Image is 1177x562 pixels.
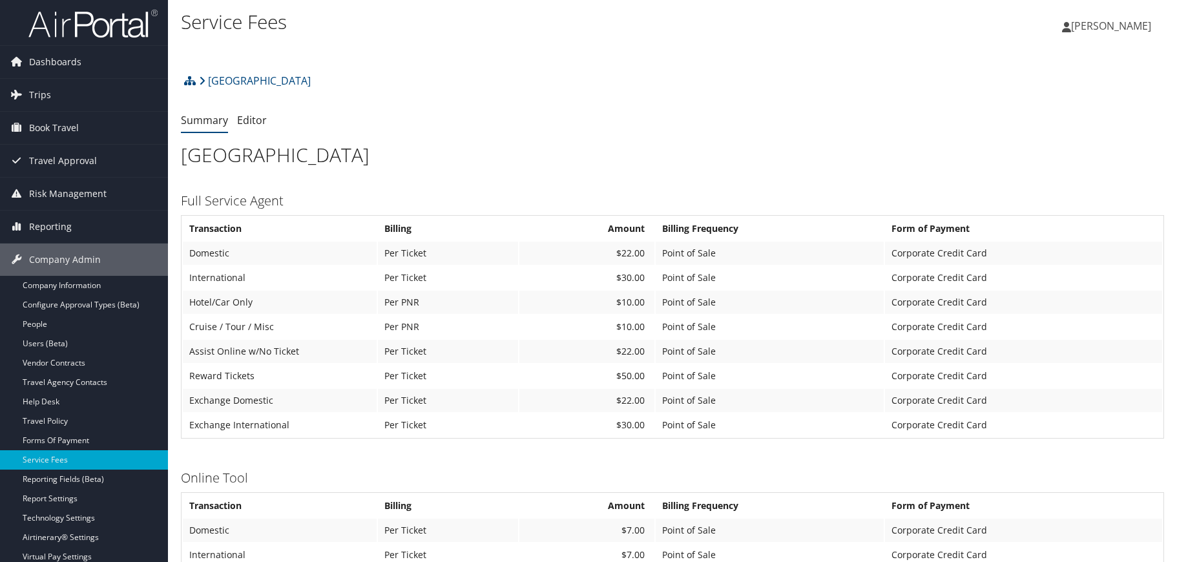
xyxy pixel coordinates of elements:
[378,364,518,388] td: Per Ticket
[1071,19,1151,33] span: [PERSON_NAME]
[28,8,158,39] img: airportal-logo.png
[183,340,377,363] td: Assist Online w/No Ticket
[29,244,101,276] span: Company Admin
[183,519,377,542] td: Domestic
[656,413,883,437] td: Point of Sale
[519,494,654,517] th: Amount
[656,519,883,542] td: Point of Sale
[378,389,518,412] td: Per Ticket
[885,340,1162,363] td: Corporate Credit Card
[885,242,1162,265] td: Corporate Credit Card
[378,494,518,517] th: Billing
[885,413,1162,437] td: Corporate Credit Card
[29,145,97,177] span: Travel Approval
[378,217,518,240] th: Billing
[519,266,654,289] td: $30.00
[199,68,311,94] a: [GEOGRAPHIC_DATA]
[656,217,883,240] th: Billing Frequency
[29,211,72,243] span: Reporting
[885,519,1162,542] td: Corporate Credit Card
[885,364,1162,388] td: Corporate Credit Card
[183,291,377,314] td: Hotel/Car Only
[183,413,377,437] td: Exchange International
[237,113,267,127] a: Editor
[378,413,518,437] td: Per Ticket
[183,266,377,289] td: International
[29,46,81,78] span: Dashboards
[1062,6,1164,45] a: [PERSON_NAME]
[183,389,377,412] td: Exchange Domestic
[181,469,1164,487] h3: Online Tool
[885,266,1162,289] td: Corporate Credit Card
[656,389,883,412] td: Point of Sale
[519,413,654,437] td: $30.00
[183,494,377,517] th: Transaction
[656,315,883,338] td: Point of Sale
[378,519,518,542] td: Per Ticket
[29,79,51,111] span: Trips
[519,217,654,240] th: Amount
[885,315,1162,338] td: Corporate Credit Card
[29,178,107,210] span: Risk Management
[378,242,518,265] td: Per Ticket
[519,340,654,363] td: $22.00
[885,494,1162,517] th: Form of Payment
[656,266,883,289] td: Point of Sale
[885,217,1162,240] th: Form of Payment
[183,242,377,265] td: Domestic
[181,113,228,127] a: Summary
[183,315,377,338] td: Cruise / Tour / Misc
[29,112,79,144] span: Book Travel
[519,315,654,338] td: $10.00
[183,217,377,240] th: Transaction
[656,291,883,314] td: Point of Sale
[519,364,654,388] td: $50.00
[656,340,883,363] td: Point of Sale
[378,340,518,363] td: Per Ticket
[519,519,654,542] td: $7.00
[656,364,883,388] td: Point of Sale
[378,315,518,338] td: Per PNR
[183,364,377,388] td: Reward Tickets
[378,291,518,314] td: Per PNR
[378,266,518,289] td: Per Ticket
[885,389,1162,412] td: Corporate Credit Card
[181,192,1164,210] h3: Full Service Agent
[885,291,1162,314] td: Corporate Credit Card
[519,242,654,265] td: $22.00
[519,389,654,412] td: $22.00
[181,8,837,36] h1: Service Fees
[656,242,883,265] td: Point of Sale
[519,291,654,314] td: $10.00
[656,494,883,517] th: Billing Frequency
[181,141,1164,169] h1: [GEOGRAPHIC_DATA]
